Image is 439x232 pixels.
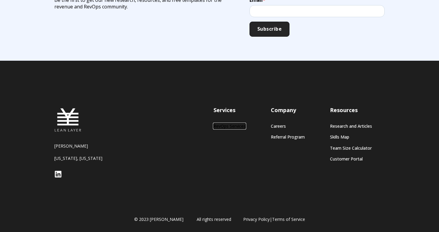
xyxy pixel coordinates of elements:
h3: Company [271,106,305,114]
a: Referral Program [271,134,305,139]
a: Research and Articles [330,124,372,129]
a: Skills Map [330,134,372,139]
a: Privacy Policy [243,216,270,222]
a: Team Size Calculator [330,145,372,151]
p: [US_STATE], [US_STATE] [54,155,129,161]
p: [PERSON_NAME] [54,143,129,149]
a: Customer Portal [330,156,372,161]
img: Lean Layer [54,106,81,133]
h3: Services [213,106,246,114]
span: © 2023 [PERSON_NAME] [134,216,183,222]
a: Terms of Service [272,216,305,222]
input: Subscribe [250,22,289,37]
a: RevOps Services [213,124,246,129]
a: Careers [271,124,305,129]
span: | [243,216,305,222]
span: All rights reserved [197,216,231,222]
h3: Resources [330,106,372,114]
